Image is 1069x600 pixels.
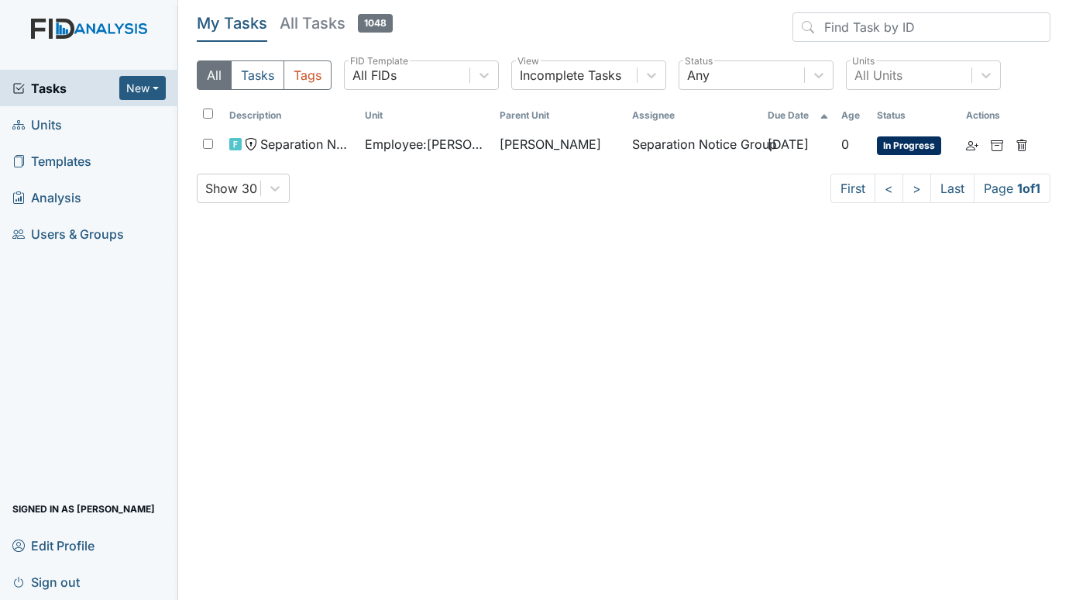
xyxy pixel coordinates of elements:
[841,136,849,152] span: 0
[761,102,834,129] th: Toggle SortBy
[284,60,332,90] button: Tags
[359,102,494,129] th: Toggle SortBy
[902,174,931,203] a: >
[1017,181,1040,196] strong: 1 of 1
[792,12,1050,42] input: Find Task by ID
[365,135,488,153] span: Employee : [PERSON_NAME]
[626,102,761,129] th: Assignee
[260,135,352,153] span: Separation Notice
[768,136,809,152] span: [DATE]
[12,497,155,521] span: Signed in as [PERSON_NAME]
[12,533,95,557] span: Edit Profile
[280,12,393,34] h5: All Tasks
[687,66,710,84] div: Any
[203,109,213,119] input: Toggle All Rows Selected
[930,174,974,203] a: Last
[197,12,267,34] h5: My Tasks
[991,135,1003,153] a: Archive
[12,79,119,98] a: Tasks
[197,60,232,90] button: All
[223,102,359,129] th: Toggle SortBy
[12,149,91,173] span: Templates
[875,174,903,203] a: <
[500,135,601,153] span: [PERSON_NAME]
[12,222,124,246] span: Users & Groups
[119,76,166,100] button: New
[520,66,621,84] div: Incomplete Tasks
[493,102,626,129] th: Toggle SortBy
[1016,135,1028,153] a: Delete
[626,129,761,161] td: Separation Notice Group
[835,102,871,129] th: Toggle SortBy
[871,102,960,129] th: Toggle SortBy
[352,66,397,84] div: All FIDs
[854,66,902,84] div: All Units
[205,179,257,198] div: Show 30
[12,570,80,594] span: Sign out
[974,174,1050,203] span: Page
[830,174,1050,203] nav: task-pagination
[197,60,332,90] div: Type filter
[877,136,941,155] span: In Progress
[830,174,875,203] a: First
[12,185,81,209] span: Analysis
[358,14,393,33] span: 1048
[231,60,284,90] button: Tasks
[960,102,1037,129] th: Actions
[12,112,62,136] span: Units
